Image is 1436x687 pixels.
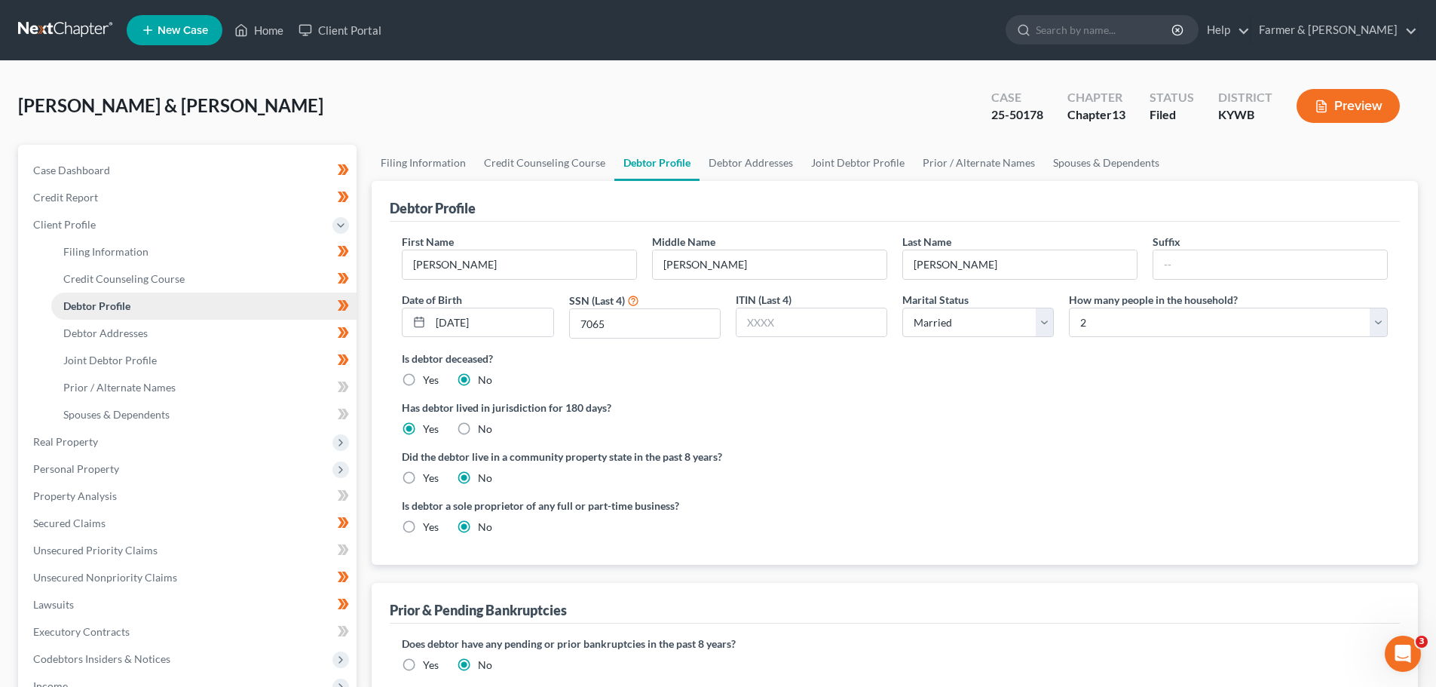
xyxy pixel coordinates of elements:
a: Home [227,17,291,44]
label: Is debtor deceased? [402,351,1388,367]
a: Unsecured Nonpriority Claims [21,564,357,591]
a: Credit Report [21,184,357,211]
label: No [478,658,492,673]
span: Debtor Profile [63,299,130,312]
label: Does debtor have any pending or prior bankruptcies in the past 8 years? [402,636,1388,652]
span: Case Dashboard [33,164,110,176]
label: No [478,471,492,486]
a: Debtor Profile [51,293,357,320]
span: Credit Counseling Course [63,272,185,285]
input: M.I [653,250,886,279]
span: Client Profile [33,218,96,231]
span: Lawsuits [33,598,74,611]
a: Unsecured Priority Claims [21,537,357,564]
span: Secured Claims [33,517,106,529]
div: Prior & Pending Bankruptcies [390,601,567,619]
label: Did the debtor live in a community property state in the past 8 years? [402,449,1388,465]
span: 13 [1112,107,1125,121]
a: Lawsuits [21,591,357,618]
span: Property Analysis [33,489,117,502]
span: Filing Information [63,245,148,258]
a: Property Analysis [21,483,357,510]
label: SSN (Last 4) [569,293,625,308]
label: No [478,422,492,437]
label: Yes [423,471,439,486]
label: Middle Name [652,234,715,250]
div: Debtor Profile [390,199,476,217]
label: Suffix [1153,234,1180,250]
a: Executory Contracts [21,618,357,646]
a: Spouses & Dependents [1044,145,1168,181]
label: Marital Status [902,292,969,308]
div: Chapter [1067,106,1125,124]
input: -- [403,250,636,279]
span: Real Property [33,435,98,448]
span: Debtor Addresses [63,327,148,339]
span: [PERSON_NAME] & [PERSON_NAME] [18,94,323,116]
span: Unsecured Nonpriority Claims [33,571,177,584]
label: Has debtor lived in jurisdiction for 180 days? [402,400,1388,416]
input: -- [1153,250,1387,279]
input: MM/DD/YYYY [430,308,553,337]
label: Date of Birth [402,292,462,308]
a: Spouses & Dependents [51,401,357,428]
a: Prior / Alternate Names [914,145,1044,181]
div: Status [1150,89,1194,106]
a: Client Portal [291,17,389,44]
a: Debtor Profile [614,145,700,181]
div: 25-50178 [991,106,1043,124]
div: Filed [1150,106,1194,124]
input: XXXX [570,309,720,338]
label: How many people in the household? [1069,292,1238,308]
span: Prior / Alternate Names [63,381,176,394]
a: Credit Counseling Course [51,265,357,293]
a: Filing Information [372,145,475,181]
div: Case [991,89,1043,106]
a: Debtor Addresses [51,320,357,347]
label: Yes [423,658,439,673]
a: Filing Information [51,238,357,265]
label: No [478,520,492,535]
div: KYWB [1218,106,1272,124]
label: Yes [423,520,439,535]
span: Joint Debtor Profile [63,354,157,367]
input: XXXX [736,308,886,337]
label: ITIN (Last 4) [736,292,791,308]
label: First Name [402,234,454,250]
span: New Case [158,25,208,36]
span: Codebtors Insiders & Notices [33,652,170,665]
div: Chapter [1067,89,1125,106]
a: Help [1199,17,1250,44]
a: Farmer & [PERSON_NAME] [1251,17,1417,44]
span: Unsecured Priority Claims [33,544,158,557]
label: No [478,373,492,388]
span: Credit Report [33,191,98,204]
div: District [1218,89,1272,106]
label: Yes [423,373,439,388]
a: Joint Debtor Profile [51,347,357,374]
a: Debtor Addresses [700,145,802,181]
a: Prior / Alternate Names [51,374,357,401]
input: Search by name... [1036,16,1174,44]
label: Is debtor a sole proprietor of any full or part-time business? [402,498,887,514]
a: Case Dashboard [21,157,357,184]
span: 3 [1416,636,1428,648]
span: Spouses & Dependents [63,408,170,421]
a: Secured Claims [21,510,357,537]
a: Joint Debtor Profile [802,145,914,181]
button: Preview [1297,89,1400,123]
span: Personal Property [33,462,119,475]
span: Executory Contracts [33,625,130,638]
label: Last Name [902,234,951,250]
input: -- [903,250,1137,279]
iframe: Intercom live chat [1385,636,1421,672]
label: Yes [423,422,439,437]
a: Credit Counseling Course [475,145,614,181]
